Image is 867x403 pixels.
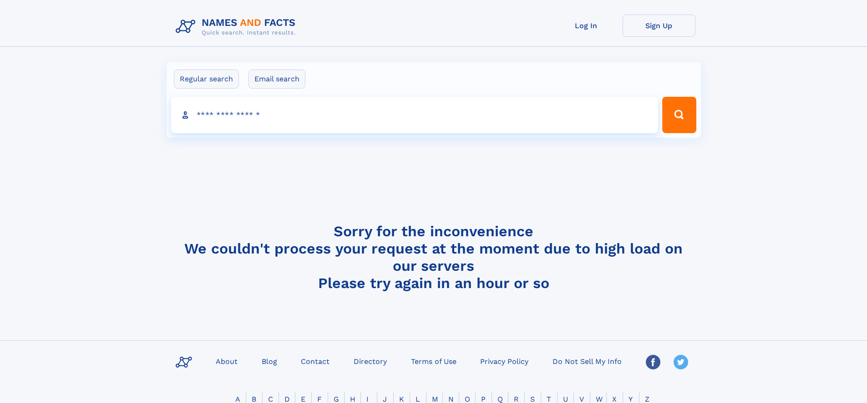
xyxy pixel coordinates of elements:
label: Email search [248,70,305,89]
label: Regular search [174,70,239,89]
h4: Sorry for the inconvenience We couldn't process your request at the moment due to high load on ou... [172,223,695,292]
a: Terms of Use [407,354,460,368]
img: Facebook [646,355,660,369]
a: Log In [550,15,623,37]
button: Search Button [662,97,696,133]
a: About [212,354,241,368]
input: search input [171,97,659,133]
a: Privacy Policy [477,354,532,368]
a: Contact [297,354,333,368]
a: Do Not Sell My Info [549,354,625,368]
img: Logo Names and Facts [172,15,303,39]
a: Blog [258,354,281,368]
a: Sign Up [623,15,695,37]
a: Directory [350,354,390,368]
img: Twitter [674,355,688,369]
